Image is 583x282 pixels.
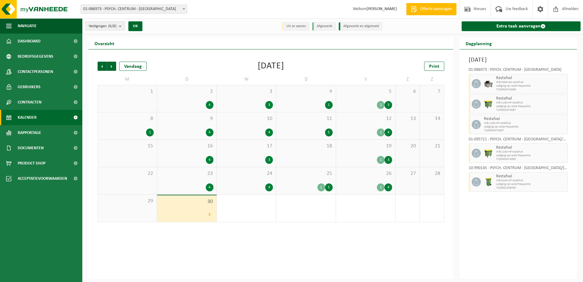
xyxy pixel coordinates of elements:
div: 1 [377,156,384,164]
span: T250002074687 [496,108,566,112]
span: 30 [160,198,213,205]
div: 1 [377,128,384,136]
span: Restafval [496,76,566,81]
span: Gebruikers [18,79,41,95]
span: 01-086973 - PSYCH. CENTRUM - ST HIERONYMUS - SINT-NIKLAAS [81,5,187,13]
span: 01-086973 - PSYCH. CENTRUM - ST HIERONYMUS - SINT-NIKLAAS [80,5,187,14]
span: 4 [279,88,332,95]
div: 4 [206,183,213,191]
div: 5 [325,128,333,136]
div: 1 [325,101,333,109]
span: 29 [101,198,154,204]
span: Product Shop [18,156,45,171]
a: Offerte aanvragen [406,3,456,15]
span: T250002074695 [496,157,566,161]
span: 17 [220,143,273,150]
span: Contracten [18,95,41,110]
div: 10-990145 - PSYCH. CENTRUM - [GEOGRAPHIC_DATA]/[GEOGRAPHIC_DATA] - [GEOGRAPHIC_DATA] [469,166,568,172]
span: Documenten [18,140,44,156]
span: 10 [220,115,273,122]
div: Vandaag [119,62,147,71]
span: Acceptatievoorwaarden [18,171,67,186]
h2: Overzicht [88,37,120,49]
span: 19 [339,143,392,150]
span: WB-5000-GA restafval [496,81,566,84]
td: Z [420,74,444,85]
span: T250002074687 [484,129,566,132]
div: 1 [317,183,325,191]
span: 3 [220,88,273,95]
div: 5 [325,183,333,191]
span: Volgende [107,62,116,71]
div: 1 [377,101,384,109]
div: 1 [377,183,384,191]
img: WB-0240-HPE-GN-50 [484,177,493,186]
div: 4 [265,183,273,191]
div: [DATE] [258,62,284,71]
span: T250002074680 [496,88,566,92]
span: 8 [101,115,154,122]
span: WB-0240-HP restafval [496,179,566,183]
span: 18 [279,143,332,150]
td: V [336,74,395,85]
div: 4 [206,101,213,109]
span: 7 [423,88,441,95]
div: 3 [265,156,273,164]
span: 20 [399,143,417,150]
span: 25 [279,170,332,177]
span: 21 [423,143,441,150]
span: 26 [339,170,392,177]
span: Restafval [496,174,566,179]
li: Afgewerkt [312,22,336,31]
span: Contactpersonen [18,64,53,79]
span: 1 [101,88,154,95]
div: 4 [206,128,213,136]
div: 3 [384,156,392,164]
span: 28 [423,170,441,177]
span: 11 [279,115,332,122]
span: Restafval [496,145,566,150]
span: Lediging op vaste frequentie [496,105,566,108]
span: 15 [101,143,154,150]
span: 5 [339,88,392,95]
span: Restafval [496,96,566,101]
td: D [276,74,336,85]
span: Lediging op vaste frequentie [496,183,566,186]
span: WB-1100-HP restafval [484,121,566,125]
span: 13 [399,115,417,122]
button: OK [128,21,142,31]
button: Vestigingen(6/8) [85,21,125,31]
span: 9 [160,115,213,122]
td: Z [395,74,420,85]
span: T250002209560 [496,186,566,190]
span: Lediging op vaste frequentie [484,125,566,129]
div: 4 [384,183,392,191]
img: WB-1100-HPE-GN-50 [484,99,493,109]
span: Kalender [18,110,37,125]
span: Print [429,64,439,69]
h3: [DATE] [469,56,568,65]
img: WB-1100-HPE-GN-50 [484,149,493,158]
strong: [PERSON_NAME] [367,7,397,11]
div: 3 [384,101,392,109]
span: 2 [160,88,213,95]
td: W [217,74,276,85]
div: 1 [146,128,154,136]
span: Bedrijfsgegevens [18,49,53,64]
span: 12 [339,115,392,122]
span: 23 [160,170,213,177]
div: 4 [384,128,392,136]
div: 01-095721 - PSYCH. CENTRUM - [GEOGRAPHIC_DATA]/AC DE WITTE HOEVE - [GEOGRAPHIC_DATA] [469,137,568,143]
span: 22 [101,170,154,177]
a: Print [424,62,444,71]
div: 3 [265,101,273,109]
span: Restafval [484,117,566,121]
span: Vorige [98,62,107,71]
td: M [98,74,157,85]
span: Vestigingen [89,22,116,31]
div: 4 [206,156,213,164]
span: Dashboard [18,34,41,49]
li: Uit te voeren [282,22,309,31]
li: Afgewerkt en afgemeld [339,22,382,31]
span: 14 [423,115,441,122]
